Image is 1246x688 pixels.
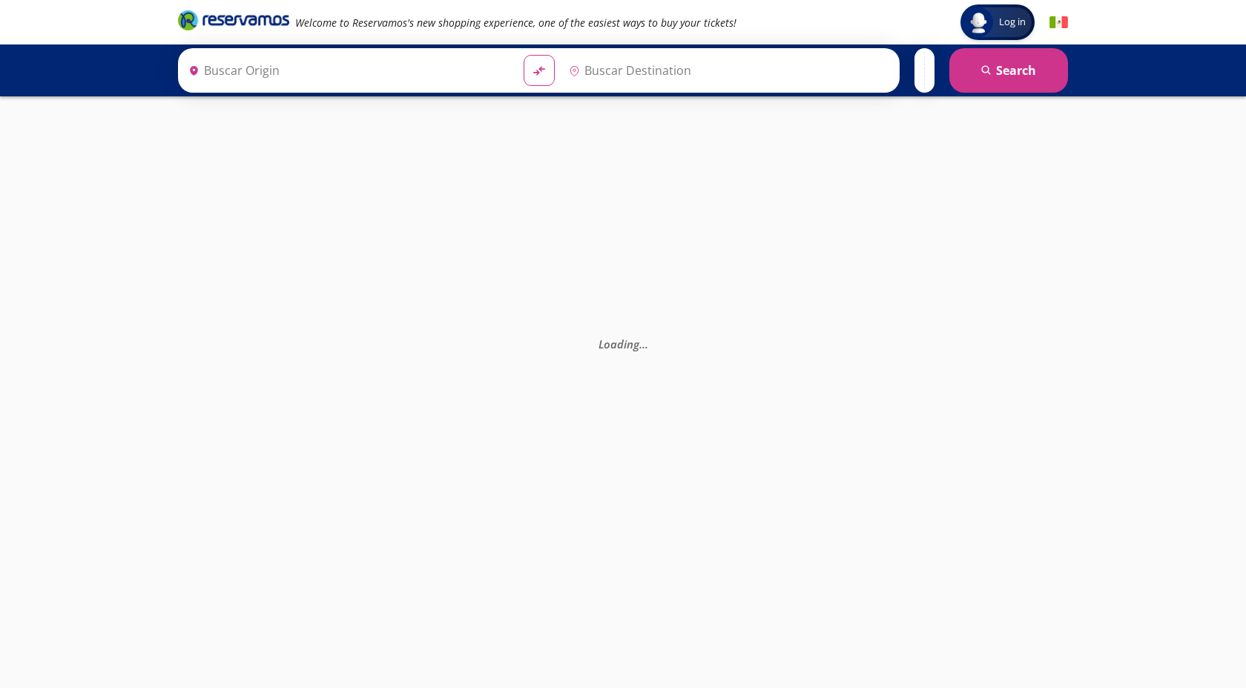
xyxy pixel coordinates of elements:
span: . [642,337,645,351]
span: Log in [993,15,1032,30]
span: . [645,337,648,351]
i: Brand Logo [178,9,289,31]
em: Loading [599,337,648,351]
input: Buscar Destination [563,52,892,89]
em: Welcome to Reservamos's new shopping experience, one of the easiest ways to buy your tickets! [295,16,736,30]
span: . [639,337,642,351]
a: Brand Logo [178,9,289,36]
button: Search [949,48,1068,93]
input: Buscar Origin [182,52,512,89]
button: Español [1049,13,1068,32]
